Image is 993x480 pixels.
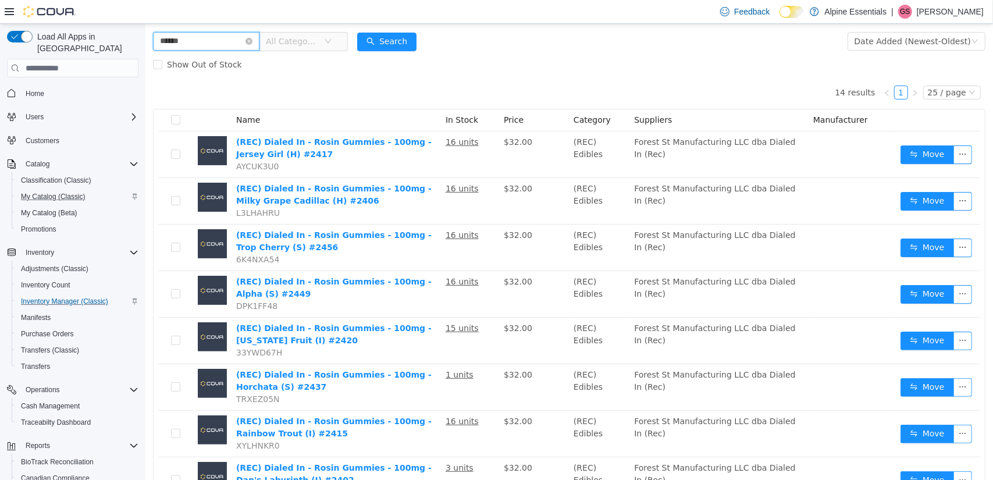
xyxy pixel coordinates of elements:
[17,36,101,45] span: Show Out of Stock
[489,439,650,461] span: Forest St Manufacturing LLC dba Dialed In (Rec)
[489,91,526,101] span: Suppliers
[91,91,115,101] span: Name
[21,133,138,148] span: Customers
[21,401,80,411] span: Cash Management
[358,91,378,101] span: Price
[21,134,64,148] a: Customers
[300,113,333,123] u: 16 units
[120,12,173,23] span: All Categories
[423,247,484,294] td: (REC) Edibles
[808,122,827,140] button: icon: ellipsis
[21,264,88,273] span: Adjustments (Classic)
[21,297,108,306] span: Inventory Manager (Classic)
[16,360,138,374] span: Transfers
[33,31,138,54] span: Load All Apps in [GEOGRAPHIC_DATA]
[91,160,286,182] a: (REC) Dialed In - Rosin Gummies - 100mg - Milky Grape Cadillac (H) #2406
[12,277,143,293] button: Inventory Count
[91,207,286,228] a: (REC) Dialed In - Rosin Gummies - 100mg - Trop Cherry (S) #2456
[21,157,138,171] span: Catalog
[21,313,51,322] span: Manifests
[16,262,138,276] span: Adjustments (Classic)
[21,329,74,339] span: Purchase Orders
[12,293,143,310] button: Inventory Manager (Classic)
[21,225,56,234] span: Promotions
[26,136,59,145] span: Customers
[489,113,650,135] span: Forest St Manufacturing LLC dba Dialed In (Rec)
[755,168,809,187] button: icon: swapMove
[16,399,84,413] a: Cash Management
[91,346,286,368] a: (REC) Dialed In - Rosin Gummies - 100mg - Horchata (S) #2437
[826,14,833,22] i: icon: down
[16,343,84,357] a: Transfers (Classic)
[21,87,49,101] a: Home
[423,201,484,247] td: (REC) Edibles
[52,392,81,421] img: (REC) Dialed In - Rosin Gummies - 100mg - Rainbow Trout (I) #2415 placeholder
[26,248,54,257] span: Inventory
[2,438,143,454] button: Reports
[300,393,333,402] u: 16 units
[668,91,722,101] span: Manufacturer
[52,252,81,281] img: (REC) Dialed In - Rosin Gummies - 100mg - Alpha (S) #2449 placeholder
[26,89,44,98] span: Home
[16,415,95,429] a: Traceabilty Dashboard
[358,207,387,216] span: $32.00
[212,9,271,27] button: icon: searchSearch
[782,62,821,75] div: 25 / page
[755,401,809,419] button: icon: swapMove
[16,455,98,469] a: BioTrack Reconciliation
[12,326,143,342] button: Purchase Orders
[738,66,745,73] i: icon: left
[52,345,81,374] img: (REC) Dialed In - Rosin Gummies - 100mg - Horchata (S) #2437 placeholder
[808,447,827,466] button: icon: ellipsis
[26,112,44,122] span: Users
[16,206,82,220] a: My Catalog (Beta)
[12,261,143,277] button: Adjustments (Classic)
[423,433,484,480] td: (REC) Edibles
[766,66,773,73] i: icon: right
[823,65,830,73] i: icon: down
[52,298,81,328] img: (REC) Dialed In - Rosin Gummies - 100mg - Florida Fruit (I) #2420 placeholder
[12,189,143,205] button: My Catalog (Classic)
[489,393,650,414] span: Forest St Manufacturing LLC dba Dialed In (Rec)
[16,360,55,374] a: Transfers
[489,253,650,275] span: Forest St Manufacturing LLC dba Dialed In (Rec)
[179,14,186,22] i: icon: down
[489,300,650,321] span: Forest St Manufacturing LLC dba Dialed In (Rec)
[21,418,91,427] span: Traceabilty Dashboard
[21,439,138,453] span: Reports
[300,300,333,309] u: 15 units
[16,343,138,357] span: Transfers (Classic)
[16,311,55,325] a: Manifests
[755,308,809,326] button: icon: swapMove
[16,455,138,469] span: BioTrack Reconciliation
[749,62,762,75] a: 1
[825,5,887,19] p: Alpine Essentials
[489,160,650,182] span: Forest St Manufacturing LLC dba Dialed In (Rec)
[300,253,333,262] u: 16 units
[2,382,143,398] button: Operations
[358,393,387,402] span: $32.00
[91,300,286,321] a: (REC) Dialed In - Rosin Gummies - 100mg - [US_STATE] Fruit (I) #2420
[21,439,55,453] button: Reports
[16,399,138,413] span: Cash Management
[2,156,143,172] button: Catalog
[300,346,328,355] u: 1 units
[898,5,912,19] div: George Sweet
[91,231,134,240] span: 6K4NXA54
[16,206,138,220] span: My Catalog (Beta)
[763,62,777,76] li: Next Page
[21,280,70,290] span: Inventory Count
[358,253,387,262] span: $32.00
[2,132,143,149] button: Customers
[300,207,333,216] u: 16 units
[21,246,138,259] span: Inventory
[358,160,387,169] span: $32.00
[21,346,79,355] span: Transfers (Classic)
[52,159,81,188] img: (REC) Dialed In - Rosin Gummies - 100mg - Milky Grape Cadillac (H) #2406 placeholder
[16,327,79,341] a: Purchase Orders
[900,5,910,19] span: GS
[16,222,61,236] a: Promotions
[16,311,138,325] span: Manifests
[16,278,75,292] a: Inventory Count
